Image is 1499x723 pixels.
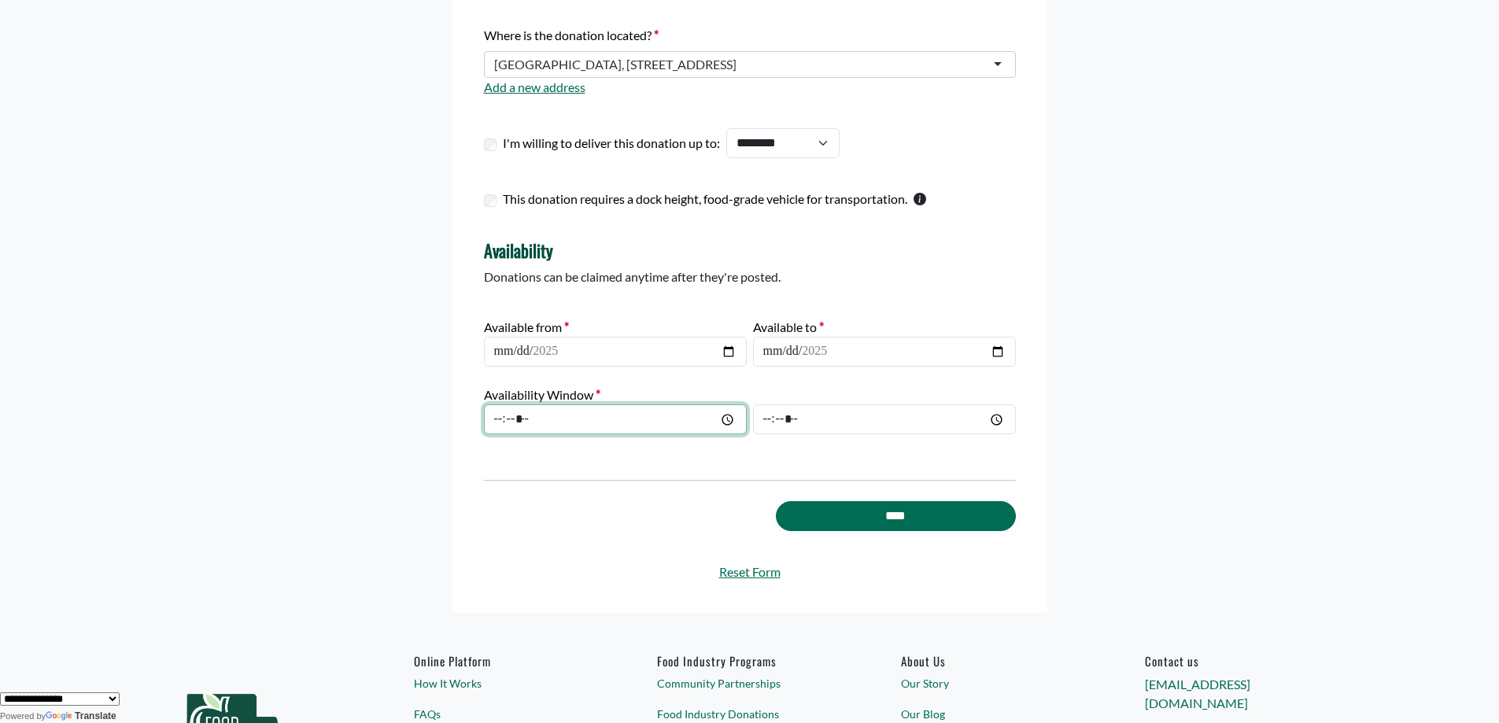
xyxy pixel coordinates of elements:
label: I'm willing to deliver this donation up to: [503,134,720,153]
a: Community Partnerships [657,675,841,692]
label: Available to [753,318,824,337]
a: Reset Form [484,563,1016,581]
a: Our Story [901,675,1085,692]
img: Google Translate [46,711,75,722]
label: Available from [484,318,569,337]
h6: Food Industry Programs [657,654,841,668]
a: Add a new address [484,79,585,94]
label: Availability Window [484,385,600,404]
svg: This checkbox should only be used by warehouses donating more than one pallet of product. [914,193,926,205]
div: [GEOGRAPHIC_DATA], [STREET_ADDRESS] [494,57,737,72]
a: How It Works [414,675,598,692]
a: About Us [901,654,1085,668]
h4: Availability [484,240,1016,260]
label: This donation requires a dock height, food-grade vehicle for transportation. [503,190,907,208]
a: Translate [46,710,116,721]
h6: Online Platform [414,654,598,668]
p: Donations can be claimed anytime after they're posted. [484,267,1016,286]
label: Where is the donation located? [484,26,659,45]
h6: Contact us [1145,654,1329,668]
a: [EMAIL_ADDRESS][DOMAIN_NAME] [1145,677,1250,710]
